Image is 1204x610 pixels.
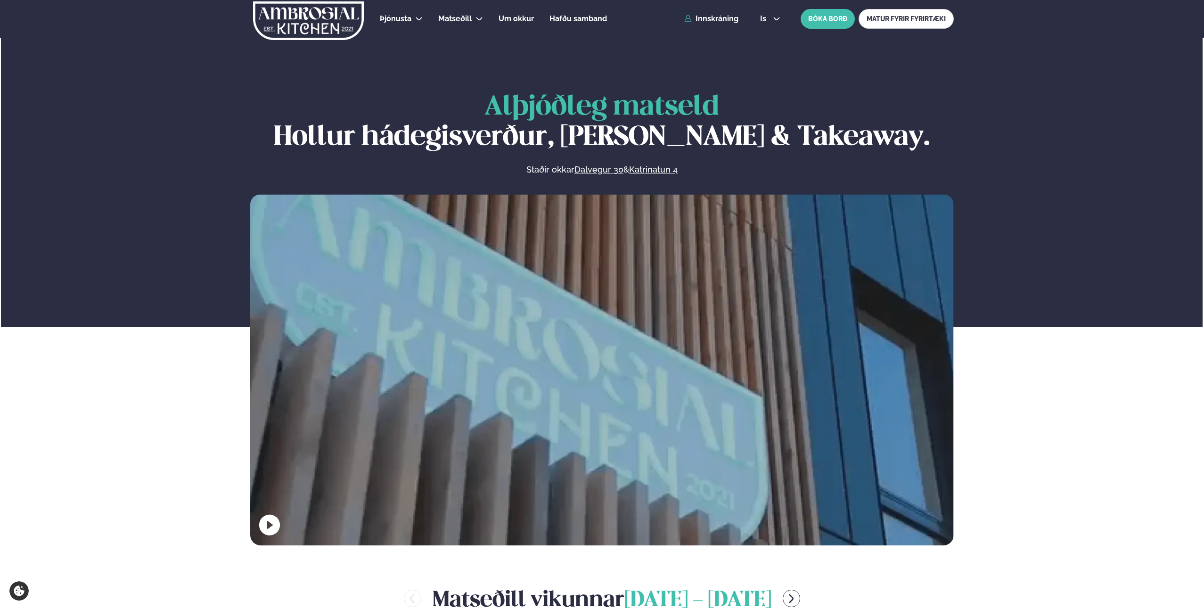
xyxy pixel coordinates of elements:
span: is [760,15,769,23]
button: menu-btn-right [783,590,800,607]
a: Hafðu samband [549,13,607,25]
span: Alþjóðleg matseld [484,94,719,120]
button: is [753,15,788,23]
span: Hafðu samband [549,14,607,23]
a: MATUR FYRIR FYRIRTÆKI [859,9,954,29]
button: menu-btn-left [404,590,421,607]
span: Um okkur [499,14,534,23]
span: Þjónusta [380,14,411,23]
button: BÓKA BORÐ [801,9,855,29]
a: Þjónusta [380,13,411,25]
p: Staðir okkar & [424,164,780,175]
a: Katrinatun 4 [629,164,678,175]
a: Innskráning [684,15,738,23]
span: Matseðill [438,14,472,23]
img: logo [252,1,365,40]
a: Dalvegur 30 [574,164,623,175]
a: Matseðill [438,13,472,25]
a: Cookie settings [9,581,29,601]
h1: Hollur hádegisverður, [PERSON_NAME] & Takeaway. [250,92,954,153]
a: Um okkur [499,13,534,25]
